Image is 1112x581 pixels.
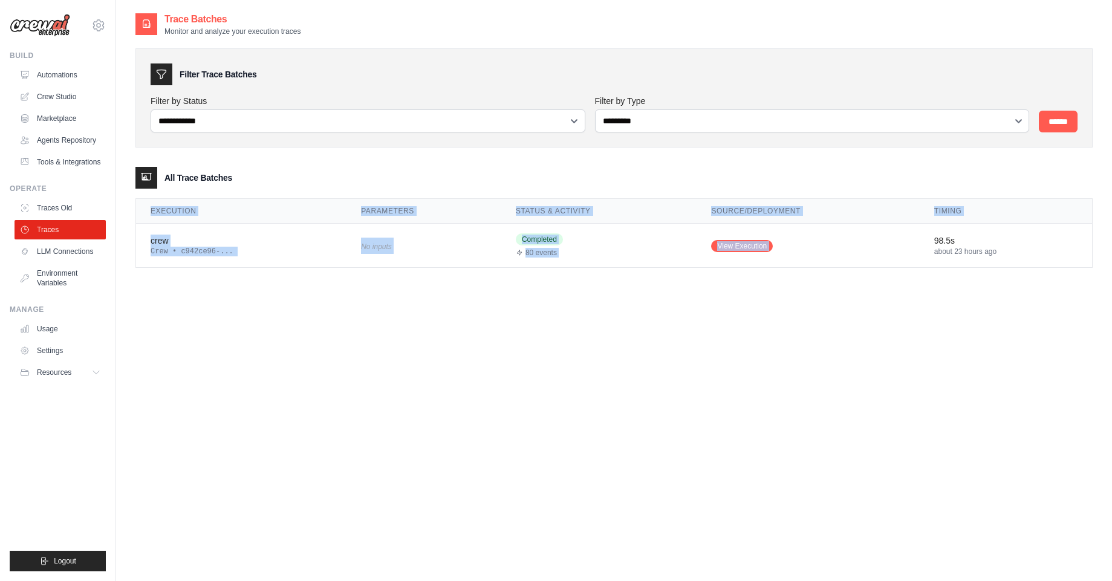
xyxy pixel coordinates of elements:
a: Environment Variables [15,264,106,293]
div: No inputs [361,238,487,254]
tr: View details for crew execution [136,224,1092,268]
a: Settings [15,341,106,360]
span: Logout [54,556,76,566]
a: View Execution [711,240,773,252]
div: Crew • c942ce96-... [151,247,332,256]
button: Resources [15,363,106,382]
span: No inputs [361,242,392,251]
a: Crew Studio [15,87,106,106]
div: Operate [10,184,106,193]
a: Traces [15,220,106,239]
div: Build [10,51,106,60]
a: Tools & Integrations [15,152,106,172]
a: Marketplace [15,109,106,128]
a: Agents Repository [15,131,106,150]
h3: All Trace Batches [164,172,232,184]
div: Manage [10,305,106,314]
label: Filter by Type [595,95,1030,107]
label: Filter by Status [151,95,585,107]
img: Logo [10,14,70,37]
div: crew [151,235,332,247]
th: Execution [136,199,346,224]
th: Timing [920,199,1092,224]
div: about 23 hours ago [934,247,1078,256]
span: Resources [37,368,71,377]
a: Traces Old [15,198,106,218]
div: 98.5s [934,235,1078,247]
th: Parameters [346,199,501,224]
a: Usage [15,319,106,339]
h2: Trace Batches [164,12,301,27]
button: Logout [10,551,106,571]
span: Completed [516,233,563,245]
a: Automations [15,65,106,85]
th: Status & Activity [501,199,697,224]
h3: Filter Trace Batches [180,68,256,80]
span: 80 events [525,248,557,258]
a: LLM Connections [15,242,106,261]
p: Monitor and analyze your execution traces [164,27,301,36]
th: Source/Deployment [697,199,919,224]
